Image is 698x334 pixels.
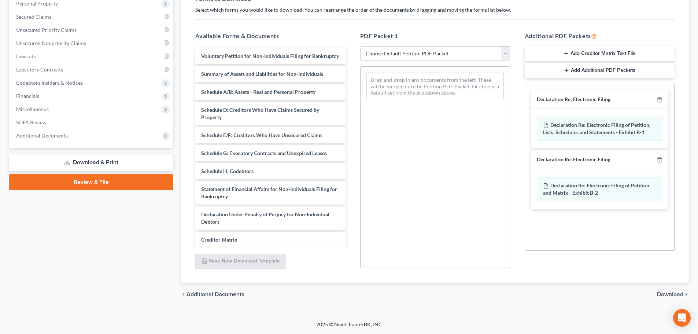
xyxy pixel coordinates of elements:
span: Schedule E/F: Creditors Who Have Unsecured Claims [201,132,322,138]
span: Unsecured Nonpriority Claims [16,40,86,46]
span: Schedule D: Creditors Who Have Claims Secured by Property [201,107,319,120]
span: Additional Documents [186,291,244,297]
span: Download [657,291,683,297]
div: Declaration Re: Electronic Filing of Petition and Matrix - Exhibit B-2 [537,177,662,201]
span: Codebtors Insiders & Notices [16,80,83,86]
span: Declaration Re: Electronic Filing of Petition, Lists, Schedules and Statements - Exhibit B-1 [543,122,650,135]
button: Save New Download Template [195,254,286,269]
a: SOFA Review [10,116,173,129]
span: Additional Documents [16,132,68,139]
button: Add Creditor Matrix Text File [525,46,675,62]
a: Secured Claims [10,10,173,23]
button: Download chevron_right [657,291,689,297]
h5: PDF Packet 1 [360,32,510,40]
span: Summary of Assets and Liabilities for Non-Individuals [201,71,323,77]
a: Download & Print [9,154,173,171]
div: Declaration Re: Electronic Filing [537,156,610,163]
span: Miscellaneous [16,106,49,112]
h5: Additional PDF Packets [525,32,675,40]
p: Select which forms you would like to download. You can rearrange the order of the documents by dr... [195,6,675,14]
a: Unsecured Priority Claims [10,23,173,37]
span: Schedule G: Executory Contracts and Unexpired Leases [201,150,327,156]
h5: Available Forms & Documents [195,32,345,40]
span: Creditor Matrix [201,236,237,243]
span: Declaration Under Penalty of Perjury for Non-Individual Debtors [201,211,329,225]
a: Review & File [9,174,173,190]
a: Lawsuits [10,50,173,63]
span: Schedule A/B: Assets - Real and Personal Property [201,89,315,95]
span: SOFA Review [16,119,47,125]
span: Unsecured Priority Claims [16,27,77,33]
span: Lawsuits [16,53,36,59]
i: chevron_left [181,291,186,297]
a: Executory Contracts [10,63,173,76]
span: Secured Claims [16,14,51,20]
a: chevron_left Additional Documents [181,291,244,297]
div: Open Intercom Messenger [673,309,691,327]
span: Financials [16,93,39,99]
div: 2025 © NextChapterBK, INC [140,321,558,334]
a: Unsecured Nonpriority Claims [10,37,173,50]
div: Drag-and-drop in any documents from the left. These will be merged into the Petition PDF Packet. ... [366,73,504,100]
span: Personal Property [16,0,58,7]
span: Statement of Financial Affairs for Non-Individuals Filing for Bankruptcy [201,186,337,199]
button: Add Additional PDF Packets [525,63,675,78]
i: chevron_right [683,291,689,297]
span: Voluntary Petition for Non-Individuals Filing for Bankruptcy [201,53,339,59]
div: Declaration Re: Electronic Filing [537,96,610,103]
span: Schedule H: Codebtors [201,168,254,174]
span: Executory Contracts [16,66,63,73]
